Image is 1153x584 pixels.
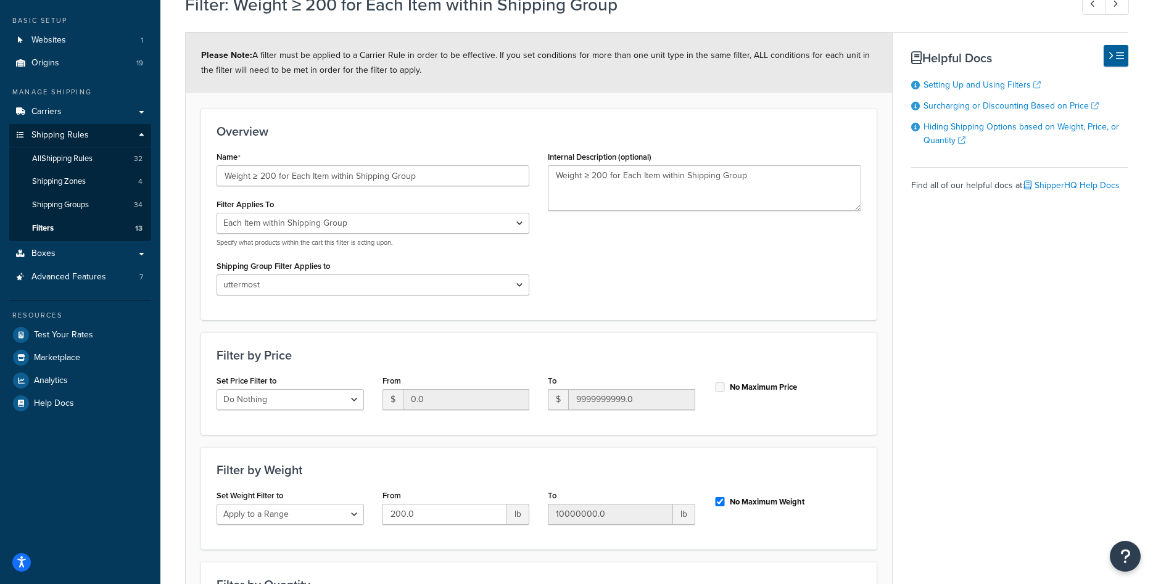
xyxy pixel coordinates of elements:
span: Boxes [31,249,56,259]
h3: Overview [217,125,861,138]
a: Shipping Zones4 [9,170,151,193]
a: Shipping Rules [9,124,151,147]
div: Manage Shipping [9,87,151,97]
div: Basic Setup [9,15,151,26]
div: Resources [9,310,151,321]
label: Set Price Filter to [217,376,276,385]
span: All Shipping Rules [32,154,93,164]
strong: Please Note: [201,49,252,62]
h3: Filter by Weight [217,463,861,477]
h3: Filter by Price [217,348,861,362]
a: ShipperHQ Help Docs [1024,179,1120,192]
a: Shipping Groups34 [9,194,151,216]
li: Shipping Zones [9,170,151,193]
label: Shipping Group Filter Applies to [217,261,330,271]
span: A filter must be applied to a Carrier Rule in order to be effective. If you set conditions for mo... [201,49,870,76]
span: Shipping Zones [32,176,86,187]
span: $ [548,389,568,410]
li: Advanced Features [9,266,151,289]
span: 7 [139,272,143,282]
span: Shipping Groups [32,200,89,210]
a: AllShipping Rules32 [9,147,151,170]
li: Filters [9,217,151,240]
label: To [548,376,556,385]
a: Help Docs [9,392,151,414]
span: Carriers [31,107,62,117]
label: From [382,491,401,500]
h3: Helpful Docs [911,51,1128,65]
span: Websites [31,35,66,46]
li: Shipping Rules [9,124,151,241]
li: Websites [9,29,151,52]
a: Test Your Rates [9,324,151,346]
span: 4 [138,176,143,187]
span: lb [507,504,529,525]
span: Help Docs [34,398,74,409]
a: Websites1 [9,29,151,52]
span: 13 [135,223,143,234]
label: Set Weight Filter to [217,491,283,500]
a: Filters13 [9,217,151,240]
label: To [548,491,556,500]
span: 1 [141,35,143,46]
textarea: Weight ≥ 200 for Each Item within Shipping Group [548,165,861,211]
label: No Maximum Price [730,382,797,393]
span: Origins [31,58,59,68]
label: Filter Applies To [217,200,274,209]
a: Carriers [9,101,151,123]
label: Internal Description (optional) [548,152,651,162]
a: Boxes [9,242,151,265]
span: Analytics [34,376,68,386]
a: Setting Up and Using Filters [924,78,1041,91]
span: Marketplace [34,353,80,363]
button: Open Resource Center [1110,541,1141,572]
span: 19 [136,58,143,68]
label: From [382,376,401,385]
a: Hiding Shipping Options based on Weight, Price, or Quantity [924,120,1119,147]
span: 34 [134,200,143,210]
a: Marketplace [9,347,151,369]
a: Origins19 [9,52,151,75]
button: Hide Help Docs [1104,45,1128,67]
span: 32 [134,154,143,164]
p: Specify what products within the cart this filter is acting upon. [217,238,529,247]
li: Shipping Groups [9,194,151,216]
label: Name [217,152,241,162]
a: Analytics [9,369,151,392]
span: Shipping Rules [31,130,89,141]
label: No Maximum Weight [730,496,804,508]
span: $ [382,389,403,410]
a: Surcharging or Discounting Based on Price [924,99,1099,112]
a: Advanced Features7 [9,266,151,289]
span: Test Your Rates [34,330,93,340]
div: Find all of our helpful docs at: [911,167,1128,194]
span: lb [673,504,695,525]
span: Advanced Features [31,272,106,282]
span: Filters [32,223,54,234]
li: Origins [9,52,151,75]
